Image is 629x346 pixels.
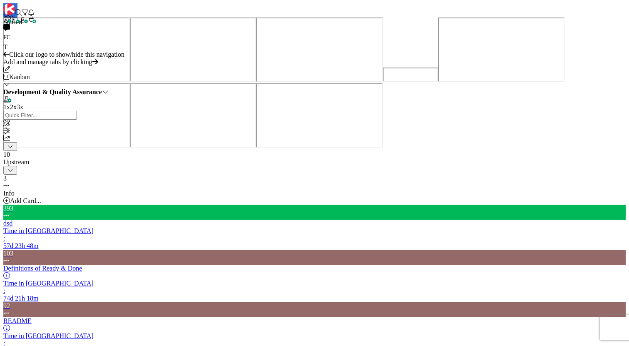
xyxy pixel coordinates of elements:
[3,175,7,182] span: 3
[438,18,565,82] iframe: UserGuiding Knowledge Base
[3,205,626,250] a: 393dsdTime in [GEOGRAPHIC_DATA]:57d 23h 48m
[3,227,626,235] div: Time in [GEOGRAPHIC_DATA]
[3,205,626,227] div: 393dsd
[3,242,626,250] div: 57d 23h 48m
[3,43,626,51] div: T
[3,265,626,272] div: Definitions of Ready & Done
[3,51,626,58] div: Click our logo to show/hide this navigation
[3,287,5,294] span: :
[17,103,23,110] span: 3x
[3,190,15,197] span: Info
[3,280,626,287] div: Time in [GEOGRAPHIC_DATA]
[3,103,10,110] span: 1x
[3,111,77,120] input: Quick Filter...
[3,317,626,325] div: README
[3,151,10,158] span: 10
[3,158,29,165] span: Upstream
[3,88,102,95] b: Development & Quality Assurance
[3,302,626,325] div: 92README
[3,250,626,265] div: 103
[3,302,626,310] div: 92
[3,83,130,148] iframe: UserGuiding Product Updates
[9,73,30,80] span: Kanban
[256,83,383,148] iframe: UserGuiding AI Assistant
[3,295,626,302] div: 74d 21h 18m
[3,302,626,317] div: 92
[3,250,626,257] div: 103
[10,103,17,110] span: 2x
[3,205,626,212] div: 393
[3,332,626,340] div: Time in [GEOGRAPHIC_DATA]
[3,58,626,66] div: Add and manage tabs by clicking
[3,220,626,227] div: dsd
[3,235,5,242] span: :
[3,250,626,302] a: 103Definitions of Ready & DoneTime in [GEOGRAPHIC_DATA]:74d 21h 18m
[3,205,626,220] div: 393
[3,250,626,272] div: 103Definitions of Ready & Done
[130,83,256,148] iframe: UserGuiding AI Assistant Launcher
[10,197,41,204] span: Add Card...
